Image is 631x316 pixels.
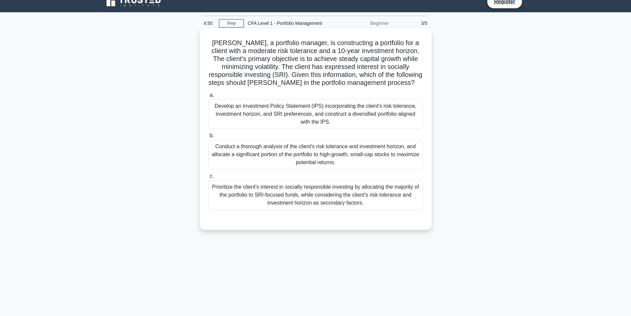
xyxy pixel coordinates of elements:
a: Stop [219,19,244,28]
span: b. [210,133,214,138]
div: CFA Level 1 - Portfolio Management [244,17,335,30]
h5: [PERSON_NAME], a portfolio manager, is constructing a portfolio for a client with a moderate risk... [208,39,424,87]
div: 3/5 [393,17,432,30]
div: Develop an Investment Policy Statement (IPS) incorporating the client's risk tolerance, investmen... [208,99,423,129]
div: Prioritize the client's interest in socially responsible investing by allocating the majority of ... [208,180,423,210]
div: 4:50 [200,17,219,30]
div: Beginner [335,17,393,30]
span: c. [210,173,214,179]
span: a. [210,92,214,98]
div: Conduct a thorough analysis of the client's risk tolerance and investment horizon, and allocate a... [208,140,423,169]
